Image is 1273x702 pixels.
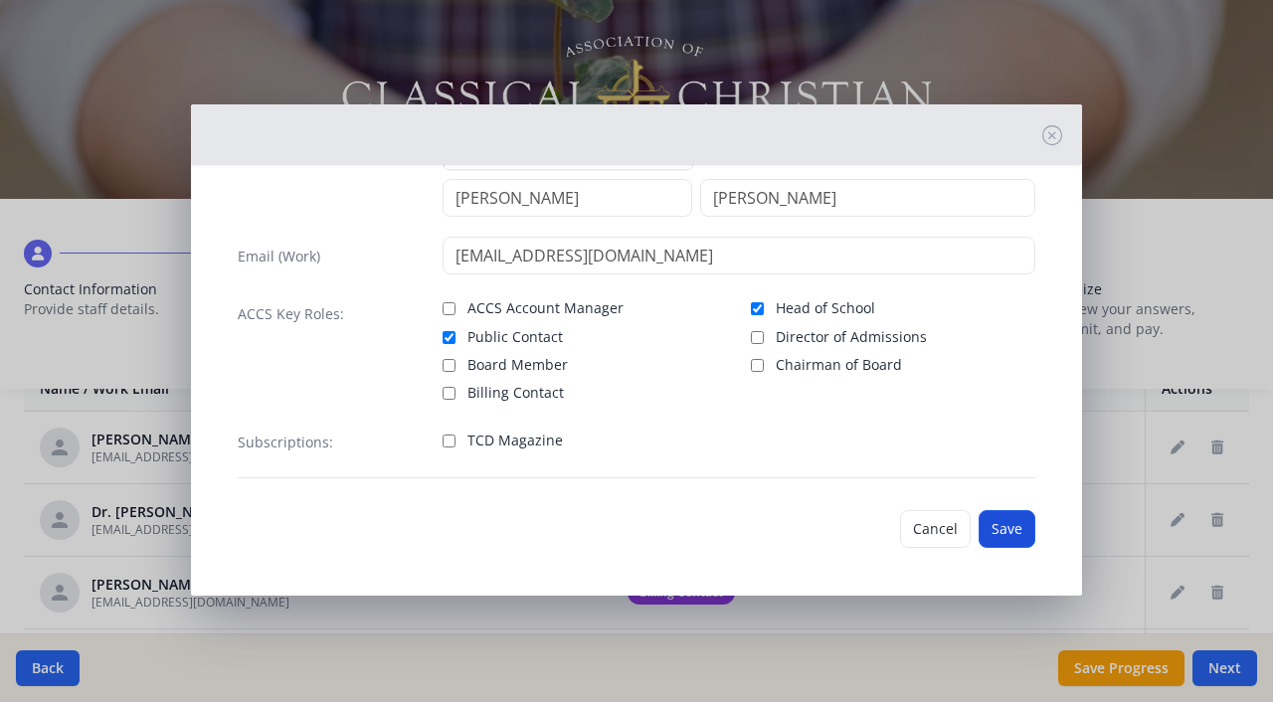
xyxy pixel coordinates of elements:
span: TCD Magazine [467,431,563,450]
input: Director of Admissions [751,331,764,344]
input: Chairman of Board [751,359,764,372]
span: Billing Contact [467,383,564,403]
span: ACCS Account Manager [467,298,624,318]
span: Public Contact [467,327,563,347]
input: ACCS Account Manager [443,302,455,315]
input: Board Member [443,359,455,372]
input: Billing Contact [443,387,455,400]
label: Subscriptions: [238,433,333,452]
span: Chairman of Board [776,355,902,375]
input: Last Name [700,179,1035,217]
label: Email (Work) [238,247,320,266]
span: Director of Admissions [776,327,927,347]
input: Public Contact [443,331,455,344]
span: Board Member [467,355,568,375]
button: Save [979,510,1035,548]
input: First Name [443,179,692,217]
button: Cancel [900,510,971,548]
input: contact@site.com [443,237,1036,274]
span: Head of School [776,298,875,318]
input: TCD Magazine [443,435,455,447]
label: ACCS Key Roles: [238,304,344,324]
input: Head of School [751,302,764,315]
